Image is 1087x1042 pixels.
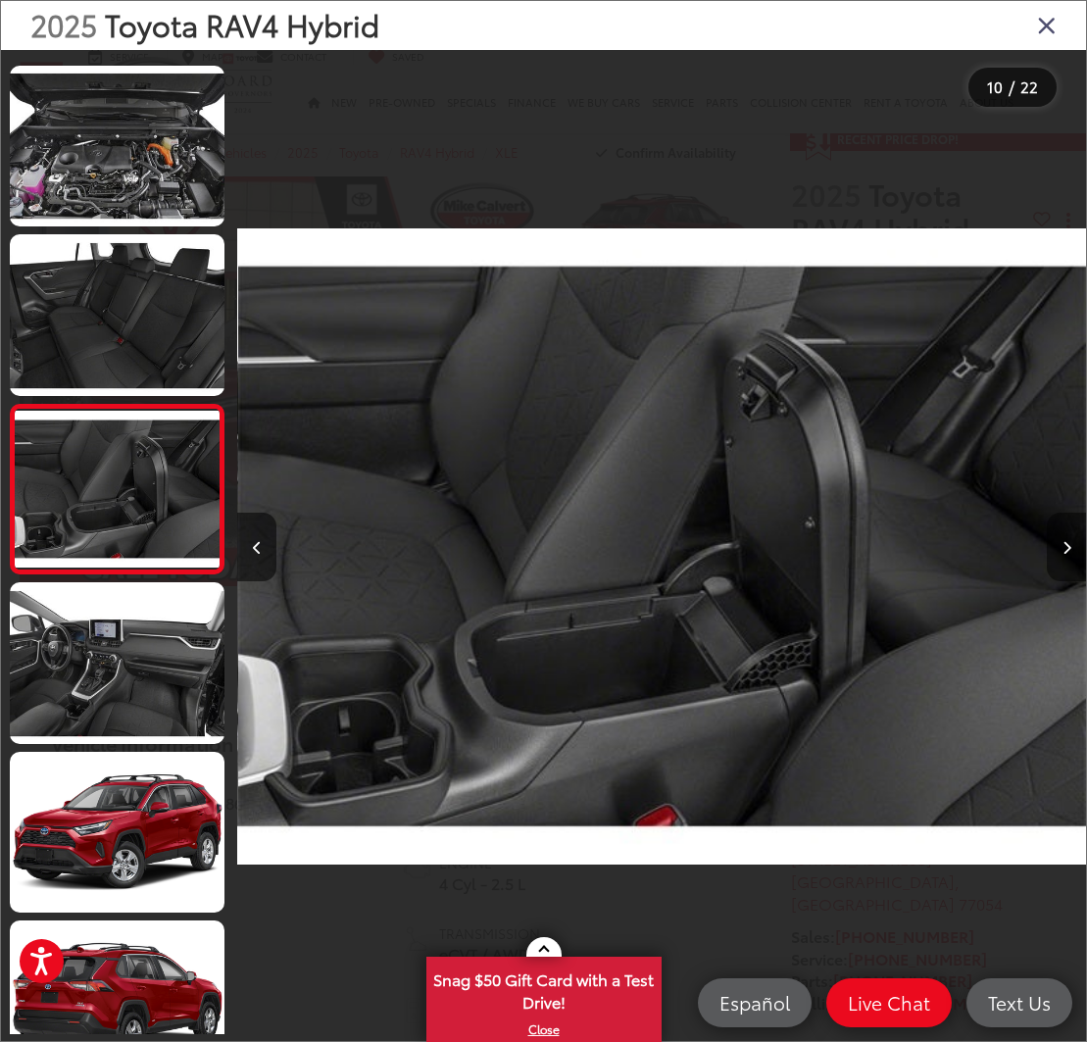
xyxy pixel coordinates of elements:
[1007,80,1016,94] span: /
[1037,12,1057,37] i: Close gallery
[8,750,227,915] img: 2025 Toyota RAV4 Hybrid XLE
[1047,513,1086,581] button: Next image
[8,64,227,228] img: 2025 Toyota RAV4 Hybrid XLE
[966,978,1072,1027] a: Text Us
[428,959,660,1018] span: Snag $50 Gift Card with a Test Drive!
[838,990,940,1015] span: Live Chat
[237,513,276,581] button: Previous image
[13,411,222,568] img: 2025 Toyota RAV4 Hybrid XLE
[238,77,1087,1016] img: 2025 Toyota RAV4 Hybrid XLE
[978,990,1061,1015] span: Text Us
[826,978,952,1027] a: Live Chat
[1020,75,1038,97] span: 22
[987,75,1003,97] span: 10
[698,978,812,1027] a: Español
[30,3,97,45] span: 2025
[710,990,800,1015] span: Español
[238,77,1087,1016] div: 2025 Toyota RAV4 Hybrid XLE 9
[8,233,227,398] img: 2025 Toyota RAV4 Hybrid XLE
[8,581,227,746] img: 2025 Toyota RAV4 Hybrid XLE
[105,3,379,45] span: Toyota RAV4 Hybrid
